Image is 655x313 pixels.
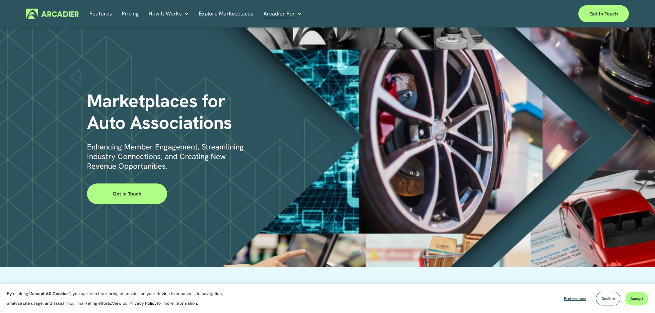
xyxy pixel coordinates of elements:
button: Preferences [559,292,591,305]
span: Decline [601,296,615,301]
span: Accept [630,296,643,301]
span: Create a centralised hub for members to offer added value of membership [216,283,442,312]
span: Marketplaces for Auto Associations [87,89,232,134]
span: How It Works [149,9,182,19]
button: Accept [625,292,648,305]
img: Arcadier [26,9,79,19]
a: Privacy Policy [129,300,157,306]
p: By clicking , you agree to the storing of cookies on your device to enhance site navigation, anal... [7,289,230,308]
a: Get in touch [578,5,629,22]
span: Arcadier For [263,9,295,19]
a: Pricing [122,9,139,19]
span: Preferences [564,296,586,301]
a: Get in Touch [87,183,167,204]
a: folder dropdown [149,9,189,19]
span: Enhancing Member Engagement, Streamlining Industry Connections, and Creating New Revenue Opportun... [87,142,246,171]
a: Features [89,9,112,19]
a: folder dropdown [263,9,302,19]
strong: “Accept All Cookies” [28,291,70,297]
button: Decline [596,292,620,305]
a: Explore Marketplaces [199,9,253,19]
